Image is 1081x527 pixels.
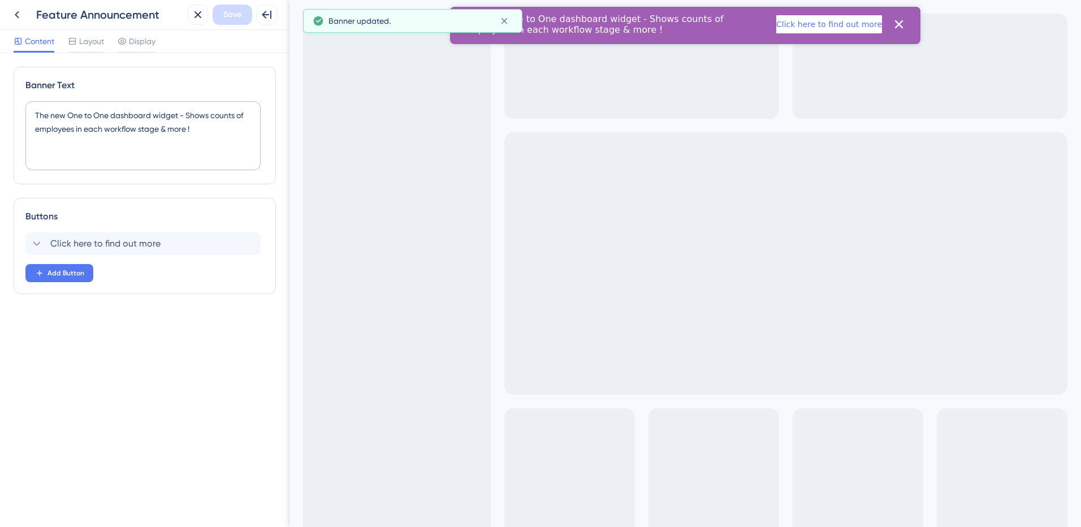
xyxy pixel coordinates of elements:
span: Save [223,8,241,21]
textarea: The new One to One dashboard widget - Shows counts of employees in each workflow stage & more ! [25,101,261,170]
span: Banner updated. [328,14,391,28]
iframe: UserGuiding Banner [161,7,631,44]
span: Layout [79,34,104,48]
button: Save [213,5,252,25]
span: Click here to find out more [50,237,161,250]
button: Add Button [25,264,93,282]
span: Display [129,34,155,48]
span: Content [25,34,54,48]
div: Feature Announcement [36,7,183,23]
button: Click here to find out more [326,8,432,27]
div: Banner Text [25,79,264,92]
div: Buttons [25,210,264,223]
span: Add Button [47,269,84,278]
button: Close banner [441,10,457,25]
